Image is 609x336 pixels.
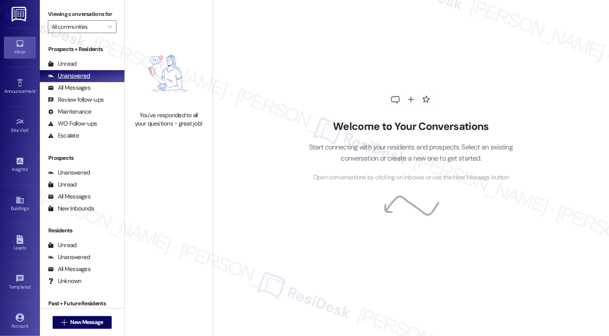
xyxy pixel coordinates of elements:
div: All Messages [48,193,91,201]
a: Buildings [4,193,36,215]
span: • [35,87,37,93]
a: Account [4,311,36,332]
a: Inbox [4,37,36,58]
div: WO Follow-ups [48,120,97,128]
label: Viewing conversations for [48,8,116,20]
div: Residents [40,226,124,235]
button: New Message [53,316,112,329]
span: Open conversations by clicking on inboxes or use the New Message button [313,173,509,183]
div: Unknown [48,277,82,285]
div: You've responded to all your questions - great job! [134,111,204,128]
a: Insights • [4,154,36,176]
p: Start connecting with your residents and prospects. Select an existing conversation or create a n... [297,141,525,164]
a: Templates • [4,272,36,293]
div: Escalate [48,132,79,140]
div: Prospects [40,154,124,162]
span: New Message [70,318,103,326]
div: Unanswered [48,169,90,177]
div: Unanswered [48,72,90,80]
a: Site Visit • [4,115,36,137]
h2: Welcome to Your Conversations [297,120,525,133]
div: Review follow-ups [48,96,104,104]
input: All communities [51,20,104,33]
div: New Inbounds [48,204,94,213]
div: Unread [48,181,77,189]
i:  [61,319,67,326]
img: ResiDesk Logo [12,7,28,22]
div: Prospects + Residents [40,45,124,53]
div: Unanswered [48,253,90,261]
a: Leads [4,233,36,254]
div: All Messages [48,265,91,273]
span: • [29,126,30,132]
div: Past + Future Residents [40,299,124,308]
img: empty-state [134,40,204,107]
i:  [108,24,112,30]
div: All Messages [48,84,91,92]
div: Maintenance [48,108,92,116]
div: Unread [48,60,77,68]
span: • [28,165,29,171]
div: Unread [48,241,77,250]
span: • [31,283,32,289]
